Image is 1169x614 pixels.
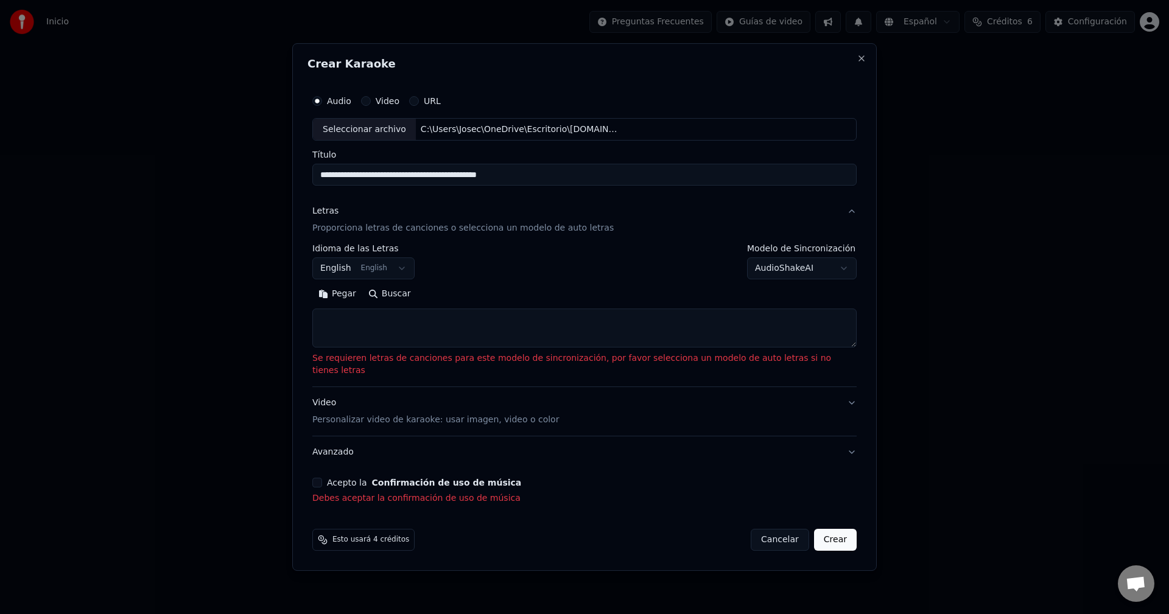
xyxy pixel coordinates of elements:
[312,387,857,436] button: VideoPersonalizar video de karaoke: usar imagen, video o color
[372,478,522,487] button: Acepto la
[312,414,559,426] p: Personalizar video de karaoke: usar imagen, video o color
[312,206,339,218] div: Letras
[327,478,521,487] label: Acepto la
[312,196,857,245] button: LetrasProporciona letras de canciones o selecciona un modelo de auto letras
[424,97,441,105] label: URL
[814,529,857,551] button: Crear
[312,245,415,253] label: Idioma de las Letras
[312,397,559,426] div: Video
[751,529,809,551] button: Cancelar
[327,97,351,105] label: Audio
[332,535,409,545] span: Esto usará 4 créditos
[312,353,857,377] p: Se requieren letras de canciones para este modelo de sincronización, por favor selecciona un mode...
[747,245,857,253] label: Modelo de Sincronización
[376,97,399,105] label: Video
[312,436,857,468] button: Avanzado
[307,58,862,69] h2: Crear Karaoke
[416,124,623,136] div: C:\Users\Josec\OneDrive\Escritorio\[DOMAIN_NAME] - Ráfagas al Viento - [PERSON_NAME].mp3
[312,285,362,304] button: Pegar
[313,119,416,141] div: Seleccionar archivo
[312,223,614,235] p: Proporciona letras de canciones o selecciona un modelo de auto letras
[312,245,857,387] div: LetrasProporciona letras de canciones o selecciona un modelo de auto letras
[312,151,857,159] label: Título
[362,285,417,304] button: Buscar
[312,492,857,504] p: Debes aceptar la confirmación de uso de música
